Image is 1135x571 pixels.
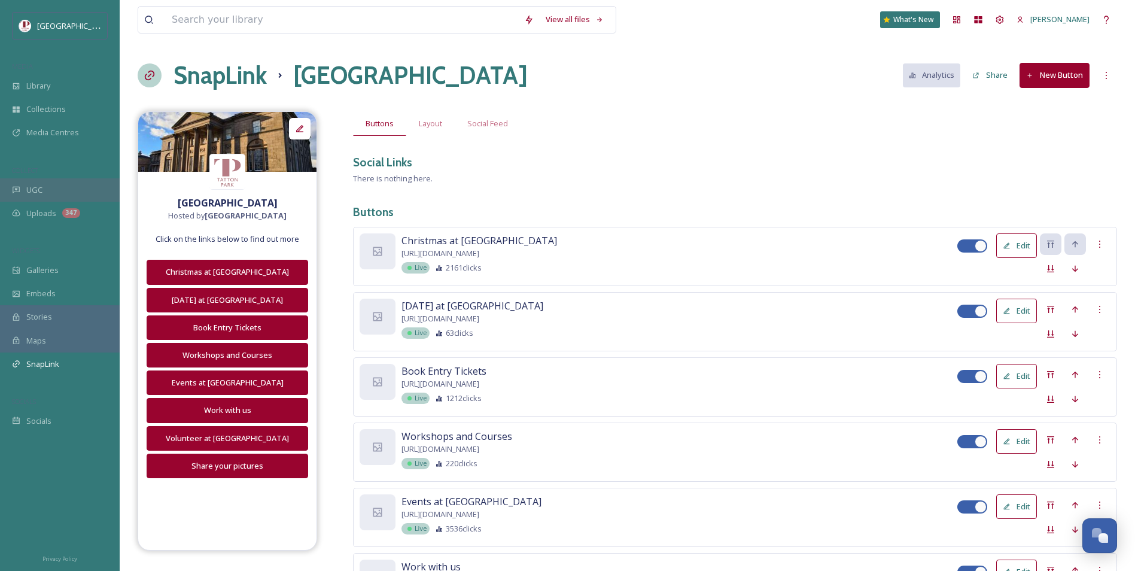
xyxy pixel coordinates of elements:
[26,288,56,299] span: Embeds
[353,204,1117,221] h3: Buttons
[26,311,52,323] span: Stories
[12,397,36,406] span: SOCIALS
[293,57,528,93] h1: [GEOGRAPHIC_DATA]
[401,364,486,378] span: Book Entry Tickets
[1030,14,1090,25] span: [PERSON_NAME]
[26,104,66,115] span: Collections
[12,62,33,71] span: MEDIA
[401,523,430,534] div: Live
[880,11,940,28] a: What's New
[153,266,302,278] div: Christmas at [GEOGRAPHIC_DATA]
[147,398,308,423] button: Work with us
[966,63,1014,87] button: Share
[153,294,302,306] div: [DATE] at [GEOGRAPHIC_DATA]
[147,288,308,312] button: [DATE] at [GEOGRAPHIC_DATA]
[401,378,479,390] span: [URL][DOMAIN_NAME]
[401,429,512,444] span: Workshops and Courses
[903,63,967,87] a: Analytics
[153,350,302,361] div: Workshops and Courses
[168,210,287,221] span: Hosted by
[419,118,442,129] span: Layout
[147,315,308,340] button: Book Entry Tickets
[153,433,302,444] div: Volunteer at [GEOGRAPHIC_DATA]
[401,494,541,509] span: Events at [GEOGRAPHIC_DATA]
[401,327,430,339] div: Live
[996,364,1037,388] button: Edit
[401,299,543,313] span: [DATE] at [GEOGRAPHIC_DATA]
[174,57,267,93] a: SnapLink
[138,112,317,172] img: B86A1F51-9746-4584-9816-03330624F651.jpeg
[26,80,50,92] span: Library
[37,20,113,31] span: [GEOGRAPHIC_DATA]
[446,523,482,534] span: 3536 clicks
[1082,518,1117,553] button: Open Chat
[62,208,80,218] div: 347
[401,458,430,469] div: Live
[401,262,430,274] div: Live
[446,458,477,469] span: 220 clicks
[26,415,51,427] span: Socials
[205,210,287,221] strong: [GEOGRAPHIC_DATA]
[996,429,1037,454] button: Edit
[12,246,39,255] span: WIDGETS
[147,343,308,367] button: Workshops and Courses
[209,154,245,189] img: download%20(5).png
[401,444,479,455] span: [URL][DOMAIN_NAME]
[401,313,479,324] span: [URL][DOMAIN_NAME]
[156,233,299,245] span: Click on the links below to find out more
[446,327,473,339] span: 63 clicks
[446,262,482,274] span: 2161 clicks
[996,299,1037,323] button: Edit
[401,393,430,404] div: Live
[26,265,59,276] span: Galleries
[26,335,46,347] span: Maps
[153,405,302,416] div: Work with us
[42,551,77,565] a: Privacy Policy
[147,260,308,284] button: Christmas at [GEOGRAPHIC_DATA]
[996,233,1037,258] button: Edit
[401,248,479,259] span: [URL][DOMAIN_NAME]
[401,233,557,248] span: Christmas at [GEOGRAPHIC_DATA]
[446,393,482,404] span: 1212 clicks
[166,7,518,33] input: Search your library
[26,127,79,138] span: Media Centres
[26,184,42,196] span: UGC
[19,20,31,32] img: download%20(5).png
[26,359,59,370] span: SnapLink
[903,63,961,87] button: Analytics
[540,8,610,31] a: View all files
[467,118,508,129] span: Social Feed
[153,377,302,388] div: Events at [GEOGRAPHIC_DATA]
[996,494,1037,519] button: Edit
[401,509,479,520] span: [URL][DOMAIN_NAME]
[147,454,308,478] button: Share your pictures
[147,426,308,451] button: Volunteer at [GEOGRAPHIC_DATA]
[147,370,308,395] button: Events at [GEOGRAPHIC_DATA]
[1020,63,1090,87] button: New Button
[153,322,302,333] div: Book Entry Tickets
[12,166,38,175] span: COLLECT
[1011,8,1096,31] a: [PERSON_NAME]
[353,173,433,184] span: There is nothing here.
[153,460,302,472] div: Share your pictures
[26,208,56,219] span: Uploads
[42,555,77,563] span: Privacy Policy
[366,118,394,129] span: Buttons
[353,154,412,171] h3: Social Links
[178,196,278,209] strong: [GEOGRAPHIC_DATA]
